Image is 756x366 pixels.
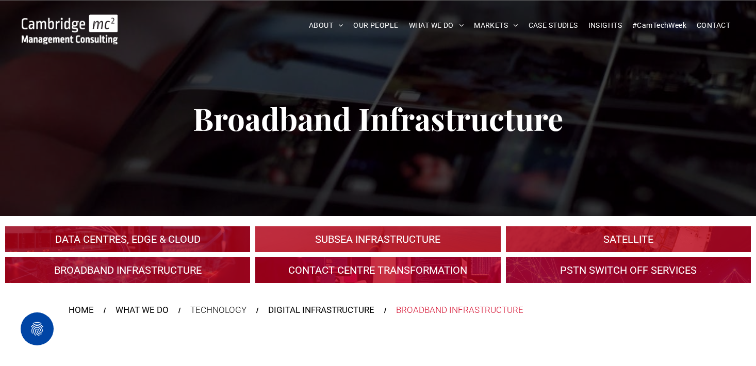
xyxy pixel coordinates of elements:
a: WHAT WE DO [404,18,469,34]
a: Subsea Infrastructure | Cambridge Management Consulting [255,226,500,252]
a: Digital Infrastructure | Contact Centre Transformation & Customer Satisfaction [255,257,500,283]
img: Cambridge MC Logo, digital transformation [22,14,118,44]
nav: Breadcrumbs [69,304,687,317]
a: CONTACT [692,18,735,34]
div: TECHNOLOGY [190,304,246,317]
a: CASE STUDIES [523,18,583,34]
a: Digital Infrastructure | Do You Have a PSTN Switch Off Migration Plan [506,257,751,283]
span: Broadband Infrastructure [193,97,563,139]
a: ABOUT [304,18,349,34]
a: INSIGHTS [583,18,627,34]
a: HOME [69,304,94,317]
a: DIGITAL INFRASTRUCTURE [268,304,374,317]
a: WHAT WE DO [116,304,169,317]
a: A crowd in silhouette at sunset, on a rise or lookout point [5,257,250,283]
a: #CamTechWeek [627,18,692,34]
a: Your Business Transformed | Cambridge Management Consulting [22,16,118,27]
a: An industrial plant [5,226,250,252]
a: OUR PEOPLE [348,18,403,34]
a: MARKETS [469,18,523,34]
a: A large mall with arched glass roof [506,226,751,252]
div: BROADBAND INFRASTRUCTURE [396,304,523,317]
